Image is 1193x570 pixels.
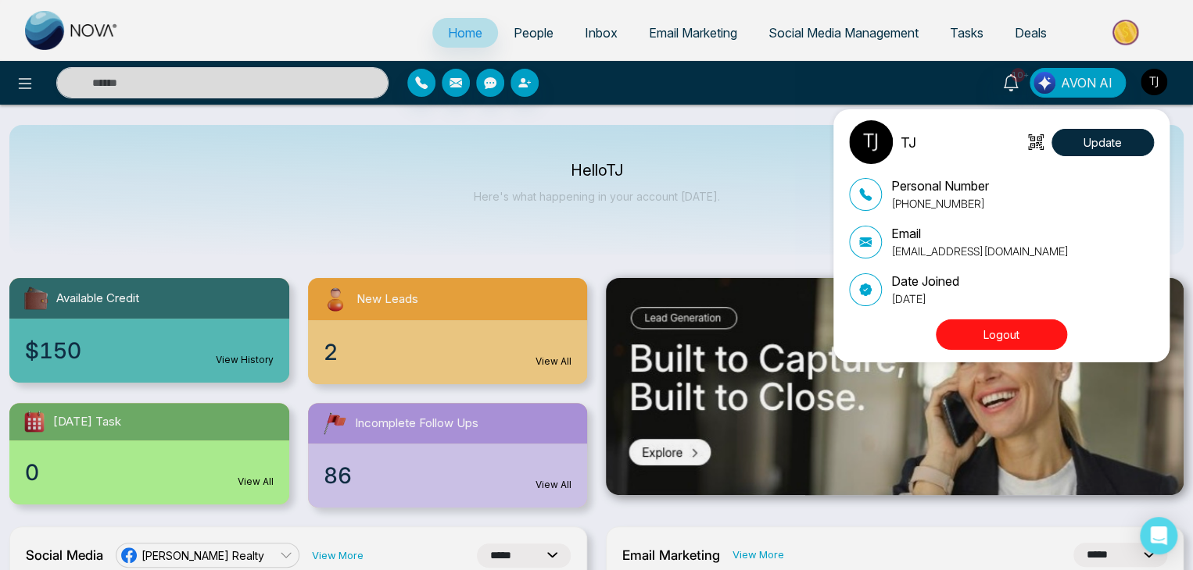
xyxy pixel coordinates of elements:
[891,224,1069,243] p: Email
[1140,517,1177,554] div: Open Intercom Messenger
[1051,129,1154,156] button: Update
[936,319,1067,350] button: Logout
[891,290,959,307] p: [DATE]
[891,176,989,195] p: Personal Number
[891,243,1069,259] p: [EMAIL_ADDRESS][DOMAIN_NAME]
[891,195,989,212] p: [PHONE_NUMBER]
[891,272,959,290] p: Date Joined
[901,132,916,153] p: TJ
